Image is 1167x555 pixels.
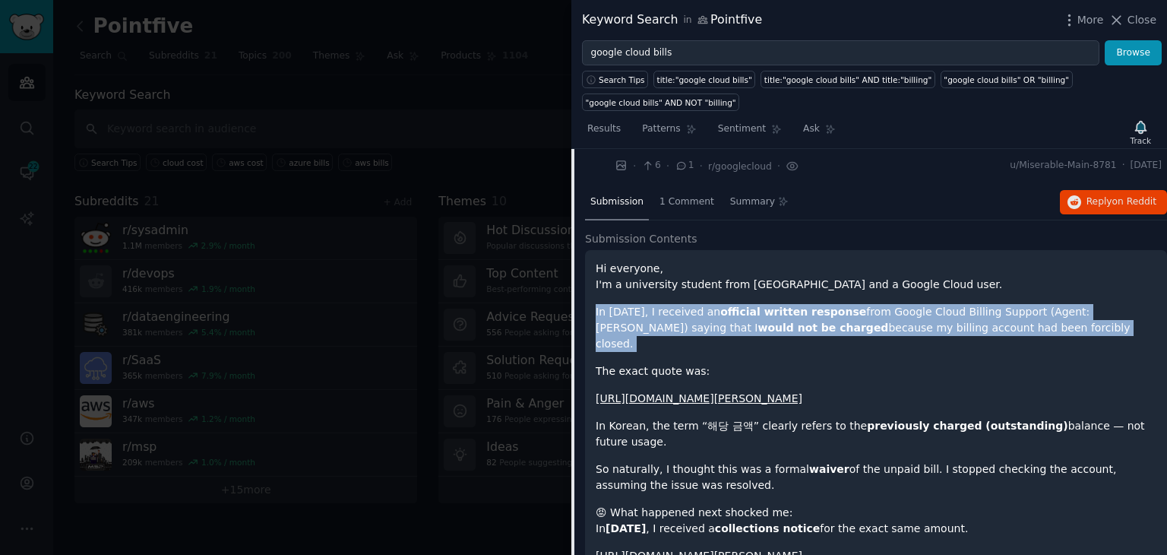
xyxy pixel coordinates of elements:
button: Track [1125,116,1156,148]
span: 1 [675,159,694,173]
p: Hi everyone, I'm a university student from [GEOGRAPHIC_DATA] and a Google Cloud user. [596,261,1156,293]
span: in [683,14,691,27]
div: "google cloud bills" OR "billing" [944,75,1069,85]
span: · [1122,159,1125,173]
div: title:"google cloud bills" [657,75,752,85]
span: 1 Comment [659,195,714,209]
span: More [1077,12,1104,28]
a: Patterns [637,117,701,148]
a: [URL][DOMAIN_NAME][PERSON_NAME] [596,392,802,404]
input: Try a keyword related to your business [582,40,1099,66]
a: Results [582,117,626,148]
strong: waiver [809,463,849,475]
div: "google cloud bills" AND NOT "billing" [586,97,736,108]
span: Reply [1086,195,1156,209]
p: In [DATE], I received an from Google Cloud Billing Support (Agent: [PERSON_NAME]) saying that I b... [596,304,1156,352]
span: Submission [590,195,644,209]
p: In , I received a for the exact same amount. [596,521,1156,537]
a: "google cloud bills" OR "billing" [941,71,1073,88]
a: "google cloud bills" AND NOT "billing" [582,94,739,111]
p: The exact quote was: [596,363,1156,379]
strong: collections notice [715,522,820,534]
span: [DATE] [1131,159,1162,173]
span: on Reddit [1112,196,1156,207]
h1: 😡 What happened next shocked me: [596,505,1156,521]
span: Submission Contents [585,231,697,247]
span: · [700,158,703,174]
p: So naturally, I thought this was a formal of the unpaid bill. I stopped checking the account, ass... [596,461,1156,493]
div: Keyword Search Pointfive [582,11,762,30]
span: 6 [641,159,660,173]
span: Patterns [642,122,680,136]
span: u/Miserable-Main-8781 [1010,159,1116,173]
button: Close [1108,12,1156,28]
span: Sentiment [718,122,766,136]
strong: [DATE] [606,522,646,534]
div: Track [1131,135,1151,146]
a: title:"google cloud bills" [653,71,755,88]
a: title:"google cloud bills" AND title:"billing" [761,71,935,88]
span: · [633,158,636,174]
a: Ask [798,117,841,148]
span: r/googlecloud [708,161,772,172]
span: Summary [730,195,775,209]
strong: would not be charged [757,322,888,334]
span: Search Tips [599,75,645,85]
div: title:"google cloud bills" AND title:"billing" [764,75,931,85]
span: Ask [803,122,820,136]
span: · [666,158,669,174]
span: Close [1127,12,1156,28]
p: In Korean, the term “해당 금액” clearly refers to the balance — not future usage. [596,418,1156,450]
a: Sentiment [713,117,787,148]
strong: official written response [720,306,866,318]
button: Search Tips [582,71,648,88]
strong: previously charged (outstanding) [867,420,1067,432]
span: Results [587,122,621,136]
span: · [777,158,780,174]
button: Replyon Reddit [1060,190,1167,214]
button: More [1061,12,1104,28]
button: Browse [1105,40,1162,66]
